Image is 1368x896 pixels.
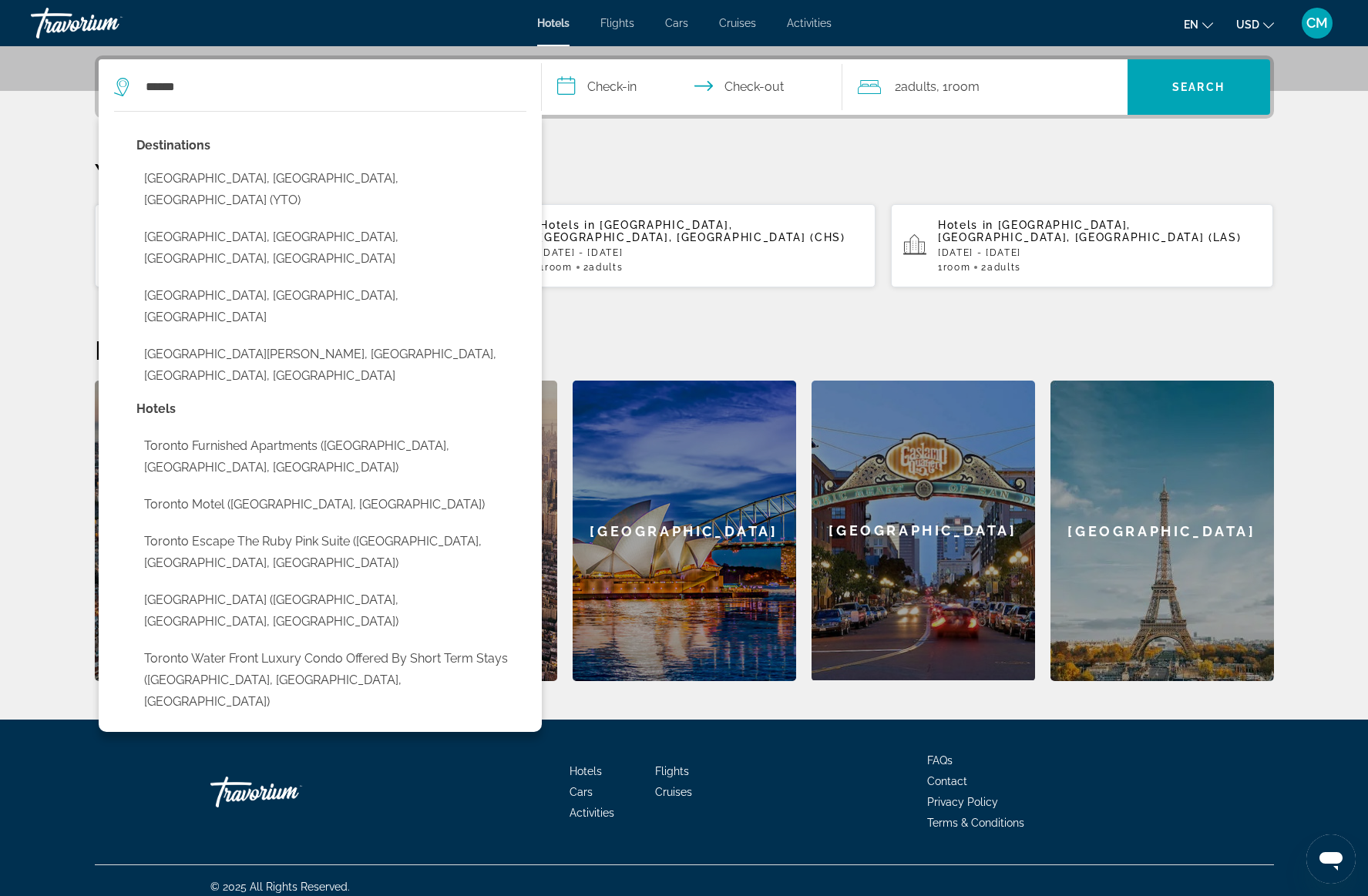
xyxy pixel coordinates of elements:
[492,203,876,288] button: Hotels in [GEOGRAPHIC_DATA], [GEOGRAPHIC_DATA], [GEOGRAPHIC_DATA] (CHS)[DATE] - [DATE]1Room2Adults
[99,59,1270,115] div: Search widget
[136,223,526,273] button: Select city: Toronto Entertainment District, Toronto, ON, Canada
[573,381,796,681] div: [GEOGRAPHIC_DATA]
[136,164,526,215] button: Select city: Toronto, ON, Canada (YTO)
[938,262,970,273] span: 1
[1172,81,1225,93] span: Search
[901,79,936,94] span: Adults
[655,786,692,798] a: Cruises
[210,769,365,815] a: Go Home
[891,203,1274,288] button: Hotels in [GEOGRAPHIC_DATA], [GEOGRAPHIC_DATA], [GEOGRAPHIC_DATA] (LAS)[DATE] - [DATE]1Room2Adults
[812,381,1035,680] div: [GEOGRAPHIC_DATA]
[539,247,863,258] p: [DATE] - [DATE]
[539,219,595,231] span: Hotels in
[589,262,623,273] span: Adults
[1050,381,1274,681] a: Paris[GEOGRAPHIC_DATA]
[1236,13,1274,35] button: Change currency
[31,3,185,43] a: Travorium
[1184,13,1213,35] button: Change language
[95,381,318,681] div: [GEOGRAPHIC_DATA]
[570,765,602,777] a: Hotels
[719,17,756,29] a: Cruises
[1306,834,1356,884] iframe: Button to launch messaging window
[943,262,971,273] span: Room
[136,135,526,156] p: City options
[573,381,796,681] a: Sydney[GEOGRAPHIC_DATA]
[210,881,350,893] span: © 2025 All Rights Reserved.
[1297,7,1337,39] button: User Menu
[136,281,526,332] button: Select city: Toronto, New South Wales, Australia
[583,262,623,273] span: 2
[938,219,993,231] span: Hotels in
[938,219,1242,243] span: [GEOGRAPHIC_DATA], [GEOGRAPHIC_DATA], [GEOGRAPHIC_DATA] (LAS)
[136,340,526,391] button: Select city: Toronto West - Pearson International Airport, Ontario, ON, Canada
[95,334,1274,365] h2: Featured Destinations
[136,398,526,420] p: Hotel options
[1184,18,1198,31] span: en
[542,59,842,115] button: Select check in and out date
[927,775,967,787] a: Contact
[537,17,570,29] a: Hotels
[936,76,980,98] span: , 1
[570,807,614,819] a: Activities
[927,754,953,767] a: FAQs
[539,219,845,243] span: [GEOGRAPHIC_DATA], [GEOGRAPHIC_DATA], [GEOGRAPHIC_DATA] (CHS)
[600,17,634,29] a: Flights
[842,59,1128,115] button: Travelers: 2 adults, 0 children
[136,431,526,482] button: Select hotel: Toronto Furnished Apartments (Toronto, ON, CA)
[539,262,572,273] span: 1
[1236,18,1259,31] span: USD
[144,76,518,99] input: Search hotel destination
[1050,381,1274,681] div: [GEOGRAPHIC_DATA]
[136,644,526,716] button: Select hotel: Toronto Water Front Luxury Condo offered by Short Term Stays (Toronto, ON, CA)
[570,786,593,798] a: Cars
[812,381,1035,681] a: San Diego[GEOGRAPHIC_DATA]
[95,157,1274,188] p: Your Recent Searches
[99,111,542,732] div: Destination search results
[938,247,1262,258] p: [DATE] - [DATE]
[136,586,526,636] button: Select hotel: Toronto Plaza Hotel (Toronto, ON, CA)
[95,381,318,681] a: Barcelona[GEOGRAPHIC_DATA]
[95,203,478,288] button: Hotels in [GEOGRAPHIC_DATA], [GEOGRAPHIC_DATA] - [GEOGRAPHIC_DATA], [GEOGRAPHIC_DATA], [GEOGRAPHI...
[136,527,526,578] button: Select hotel: Toronto Escape The Ruby Pink Suite (Toronto, ON, CA)
[545,262,573,273] span: Room
[665,17,688,29] a: Cars
[948,79,980,94] span: Room
[1128,59,1270,115] button: Search
[895,76,936,98] span: 2
[1306,15,1328,31] span: CM
[655,765,689,777] a: Flights
[927,796,998,808] a: Privacy Policy
[787,17,832,29] a: Activities
[981,262,1021,273] span: 2
[136,490,526,519] button: Select hotel: Toronto Motel (Hong Kong, HK)
[987,262,1021,273] span: Adults
[927,817,1024,829] a: Terms & Conditions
